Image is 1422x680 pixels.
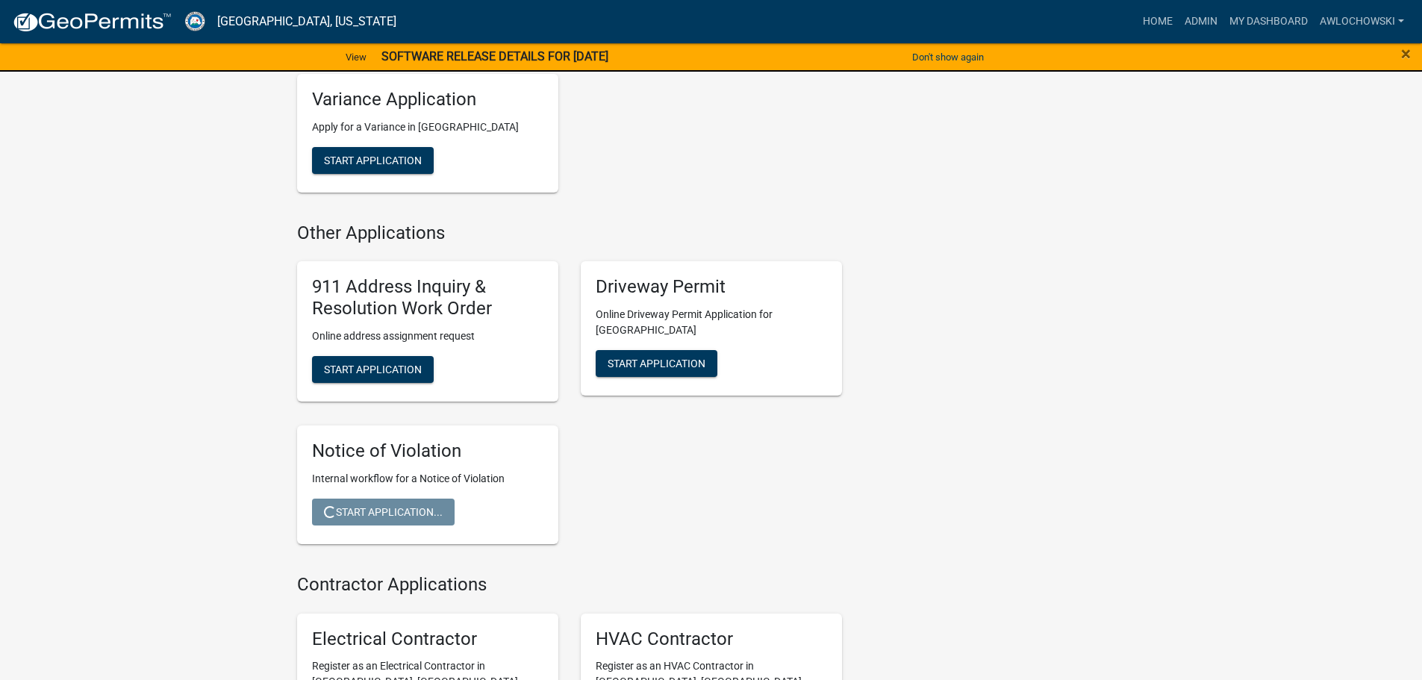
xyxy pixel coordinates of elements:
[1137,7,1179,36] a: Home
[596,276,827,298] h5: Driveway Permit
[312,471,543,487] p: Internal workflow for a Notice of Violation
[312,440,543,462] h5: Notice of Violation
[312,89,543,110] h5: Variance Application
[312,147,434,174] button: Start Application
[1401,43,1411,64] span: ×
[596,628,827,650] h5: HVAC Contractor
[324,505,443,517] span: Start Application...
[184,11,205,31] img: Gilmer County, Georgia
[312,356,434,383] button: Start Application
[312,276,543,319] h5: 911 Address Inquiry & Resolution Work Order
[324,364,422,375] span: Start Application
[297,222,842,244] h4: Other Applications
[217,9,396,34] a: [GEOGRAPHIC_DATA], [US_STATE]
[297,574,842,596] h4: Contractor Applications
[1223,7,1314,36] a: My Dashboard
[297,222,842,556] wm-workflow-list-section: Other Applications
[1179,7,1223,36] a: Admin
[312,499,455,525] button: Start Application...
[324,154,422,166] span: Start Application
[340,45,372,69] a: View
[608,358,705,369] span: Start Application
[312,119,543,135] p: Apply for a Variance in [GEOGRAPHIC_DATA]
[906,45,990,69] button: Don't show again
[1401,45,1411,63] button: Close
[596,307,827,338] p: Online Driveway Permit Application for [GEOGRAPHIC_DATA]
[312,628,543,650] h5: Electrical Contractor
[312,328,543,344] p: Online address assignment request
[1314,7,1410,36] a: awlochowski
[596,350,717,377] button: Start Application
[381,49,608,63] strong: SOFTWARE RELEASE DETAILS FOR [DATE]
